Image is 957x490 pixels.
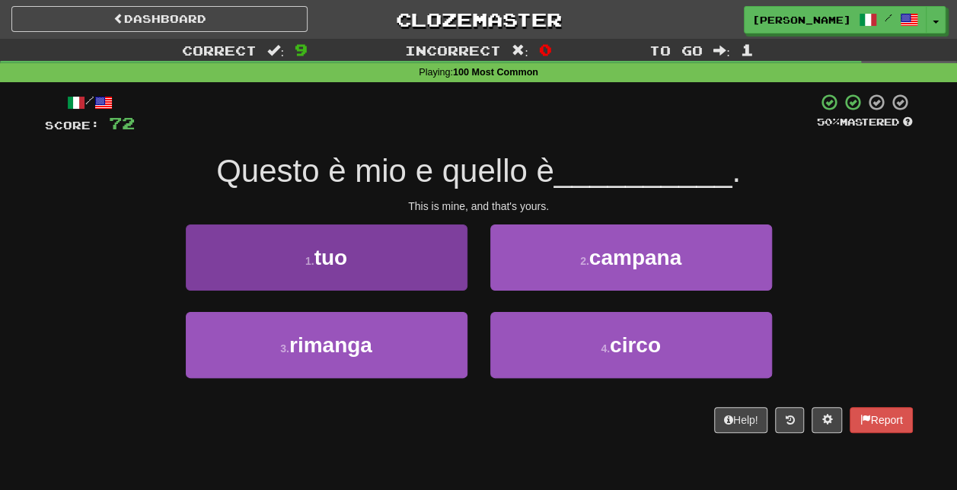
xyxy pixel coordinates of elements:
[850,407,912,433] button: Report
[713,44,730,57] span: :
[775,407,804,433] button: Round history (alt+y)
[817,116,913,129] div: Mastered
[186,312,467,378] button: 3.rimanga
[714,407,768,433] button: Help!
[314,246,348,269] span: tuo
[45,119,100,132] span: Score:
[109,113,135,132] span: 72
[305,255,314,267] small: 1 .
[539,40,552,59] span: 0
[580,255,589,267] small: 2 .
[610,333,661,357] span: circo
[490,224,772,291] button: 2.campana
[330,6,627,33] a: Clozemaster
[490,312,772,378] button: 4.circo
[817,116,840,128] span: 50 %
[732,153,741,189] span: .
[752,13,851,27] span: [PERSON_NAME]
[216,153,554,189] span: Questo è mio e quello è
[741,40,754,59] span: 1
[186,224,467,291] button: 1.tuo
[744,6,927,33] a: [PERSON_NAME] /
[280,342,289,355] small: 3 .
[885,12,892,23] span: /
[295,40,308,59] span: 9
[601,342,610,355] small: 4 .
[649,43,703,58] span: To go
[267,44,284,57] span: :
[289,333,372,357] span: rimanga
[589,246,681,269] span: campana
[45,199,913,214] div: This is mine, and that's yours.
[453,67,538,78] strong: 100 Most Common
[182,43,257,58] span: Correct
[554,153,732,189] span: __________
[45,93,135,112] div: /
[11,6,308,32] a: Dashboard
[512,44,528,57] span: :
[405,43,501,58] span: Incorrect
